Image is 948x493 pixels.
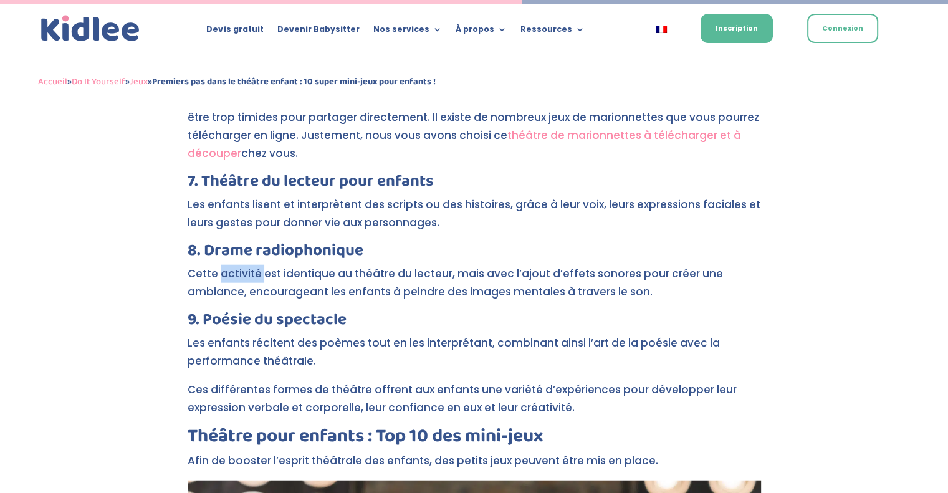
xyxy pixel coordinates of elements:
h3: 8. Drame radiophonique [188,242,761,265]
h3: 7. Théâtre du lecteur pour enfants [188,173,761,196]
p: Cette activité est identique au théâtre du lecteur, mais avec l’ajout d’effets sonores pour créer... [188,265,761,312]
span: » » » [38,74,436,89]
img: logo_kidlee_bleu [38,12,143,45]
p: Les enfants lisent et interprètent des scripts ou des histoires, grâce à leur voix, leurs express... [188,196,761,242]
a: Ressources [520,25,584,39]
a: Connexion [807,14,878,43]
a: Jeux [130,74,148,89]
p: Les enfants récitent des poèmes tout en les interprétant, combinant ainsi l’art de la poésie avec... [188,334,761,381]
a: Devis gratuit [206,25,263,39]
p: L’utilisation de marionnettes permet aux enfants d’exprimer des idées ou des sentiments qu’ils po... [188,91,761,174]
a: Nos services [373,25,441,39]
a: Kidlee Logo [38,12,143,45]
a: Do It Yourself [72,74,125,89]
p: Afin de booster l’esprit théâtrale des enfants, des petits jeux peuvent être mis en place. [188,452,761,481]
a: Accueil [38,74,67,89]
a: À propos [455,25,506,39]
h3: 9. Poésie du spectacle [188,312,761,334]
a: Inscription [701,14,773,43]
img: Français [656,26,667,33]
p: Ces différentes formes de théâtre offrent aux enfants une variété d’expériences pour développer l... [188,381,761,428]
a: Devenir Babysitter [277,25,359,39]
strong: Premiers pas dans le théâtre enfant : 10 super mini-jeux pour enfants ! [152,74,436,89]
h2: Théâtre pour enfants : Top 10 des mini-jeux [188,427,761,452]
